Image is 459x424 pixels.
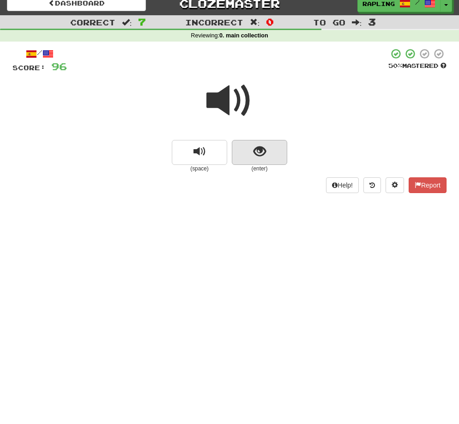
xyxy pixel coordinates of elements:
[326,177,359,193] button: Help!
[313,18,345,27] span: To go
[122,18,132,26] span: :
[388,62,402,69] span: 50 %
[185,18,243,27] span: Incorrect
[388,62,447,70] div: Mastered
[70,18,115,27] span: Correct
[352,18,362,26] span: :
[363,177,381,193] button: Round history (alt+y)
[409,177,447,193] button: Report
[219,32,268,39] strong: 0. main collection
[172,165,227,173] small: (space)
[172,140,227,165] button: replay audio
[250,18,260,26] span: :
[12,48,67,60] div: /
[138,16,146,27] span: 7
[368,16,376,27] span: 3
[12,64,46,72] span: Score:
[232,165,287,173] small: (enter)
[266,16,274,27] span: 0
[51,61,67,72] span: 96
[232,140,287,165] button: show sentence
